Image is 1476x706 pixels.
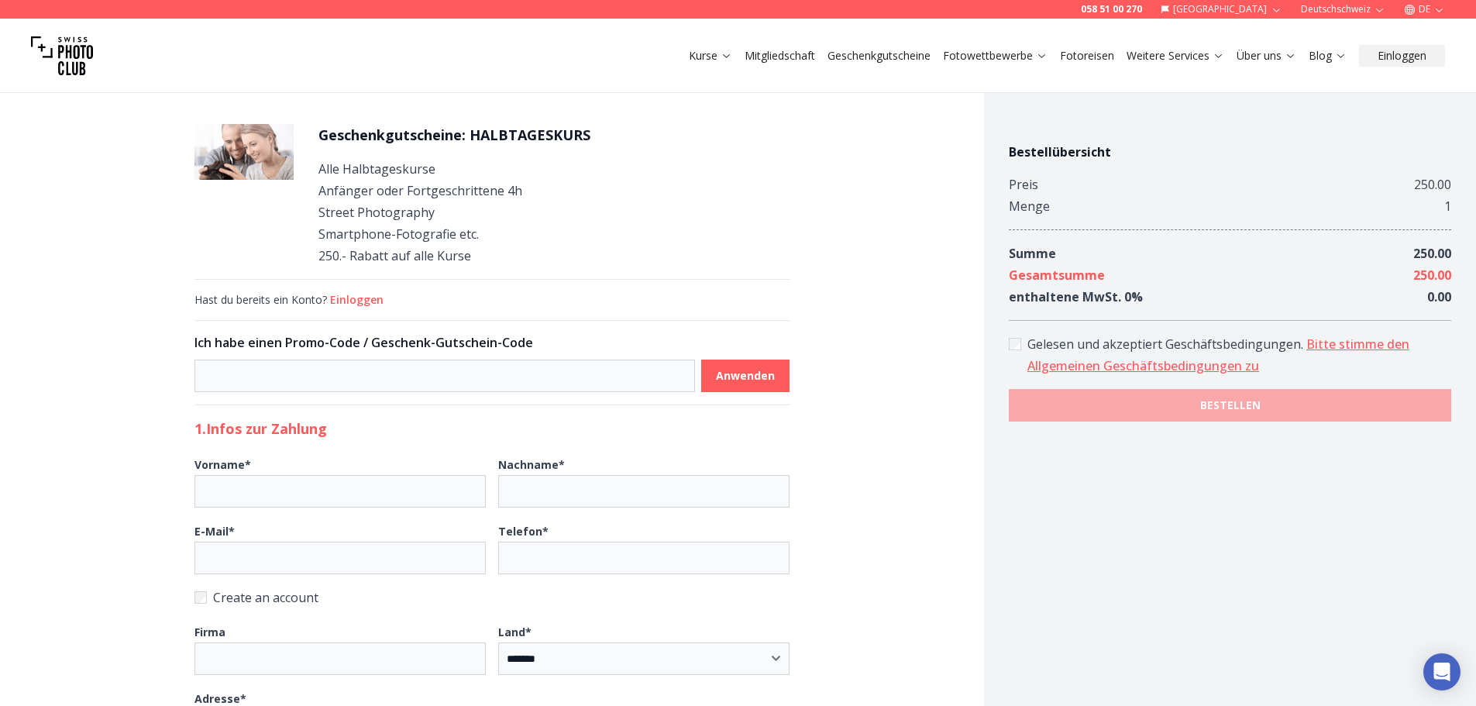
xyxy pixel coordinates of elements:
div: Hast du bereits ein Konto? [194,292,790,308]
input: Vorname* [194,475,486,508]
button: Mitgliedschaft [738,45,821,67]
input: Firma [194,642,486,675]
button: Fotoreisen [1054,45,1120,67]
a: Über uns [1237,48,1296,64]
a: Fotowettbewerbe [943,48,1048,64]
div: Summe [1009,243,1056,264]
b: Land * [498,625,532,639]
b: Firma [194,625,225,639]
p: 250.- Rabatt auf alle Kurse [318,245,590,267]
a: Weitere Services [1127,48,1224,64]
button: Fotowettbewerbe [937,45,1054,67]
div: Menge [1009,195,1050,217]
p: Smartphone-Fotografie etc. [318,223,590,245]
b: Nachname * [498,457,565,472]
div: 1 [1444,195,1451,217]
div: enthaltene MwSt. 0 % [1009,286,1143,308]
span: 250.00 [1413,245,1451,262]
img: Geschenkgutscheine: HALBTAGESKURS [194,124,294,180]
a: Mitgliedschaft [745,48,815,64]
b: BESTELLEN [1200,398,1261,413]
div: Gesamtsumme [1009,264,1105,286]
input: Telefon* [498,542,790,574]
h3: Ich habe einen Promo-Code / Geschenk-Gutschein-Code [194,333,790,352]
p: Alle Halbtageskurse [318,158,590,180]
button: Geschenkgutscheine [821,45,937,67]
button: Anwenden [701,360,790,392]
button: Einloggen [330,292,384,308]
input: E-Mail* [194,542,486,574]
b: Vorname * [194,457,251,472]
a: Fotoreisen [1060,48,1114,64]
a: Geschenkgutscheine [827,48,931,64]
a: Kurse [689,48,732,64]
button: Über uns [1230,45,1302,67]
b: E-Mail * [194,524,235,539]
button: Kurse [683,45,738,67]
span: 250.00 [1413,267,1451,284]
button: BESTELLEN [1009,389,1451,422]
input: Create an account [194,591,207,604]
div: Open Intercom Messenger [1423,653,1461,691]
p: Anfänger oder Fortgeschrittene 4h [318,180,590,201]
button: Weitere Services [1120,45,1230,67]
span: Gelesen und akzeptiert Geschäftsbedingungen . [1027,336,1306,353]
b: Telefon * [498,524,549,539]
select: Land* [498,642,790,675]
label: Create an account [194,587,790,608]
div: Preis [1009,174,1038,195]
button: Blog [1302,45,1353,67]
span: 0.00 [1427,288,1451,305]
img: Swiss photo club [31,25,93,87]
input: Nachname* [498,475,790,508]
a: Blog [1309,48,1347,64]
button: Einloggen [1359,45,1445,67]
h2: 1. Infos zur Zahlung [194,418,790,439]
div: 250.00 [1414,174,1451,195]
h1: Geschenkgutscheine: HALBTAGESKURS [318,124,590,146]
p: Street Photography [318,201,590,223]
h4: Bestellübersicht [1009,143,1451,161]
input: Accept terms [1009,338,1021,350]
b: Anwenden [716,368,775,384]
b: Adresse * [194,691,246,706]
a: 058 51 00 270 [1081,3,1142,15]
